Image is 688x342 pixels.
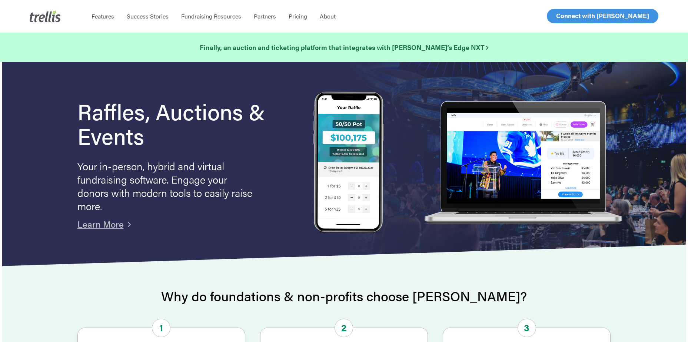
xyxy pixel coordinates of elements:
img: Trellis [30,10,61,22]
span: 1 [152,319,170,337]
img: rafflelaptop_mac_optim.png [420,101,625,225]
span: Fundraising Resources [181,12,241,20]
span: 2 [335,319,353,337]
a: Partners [247,13,282,20]
span: 3 [518,319,536,337]
img: Trellis Raffles, Auctions and Event Fundraising [313,91,384,235]
h2: Why do foundations & non-profits choose [PERSON_NAME]? [77,289,611,304]
a: Pricing [282,13,313,20]
a: Learn More [77,218,124,230]
span: Partners [254,12,276,20]
span: About [320,12,336,20]
a: Connect with [PERSON_NAME] [547,9,658,23]
span: Pricing [289,12,307,20]
a: About [313,13,342,20]
a: Features [85,13,120,20]
h1: Raffles, Auctions & Events [77,99,286,148]
a: Fundraising Resources [175,13,247,20]
strong: Finally, an auction and ticketing platform that integrates with [PERSON_NAME]’s Edge NXT [200,43,488,52]
a: Finally, an auction and ticketing platform that integrates with [PERSON_NAME]’s Edge NXT [200,42,488,53]
span: Connect with [PERSON_NAME] [556,11,649,20]
a: Success Stories [120,13,175,20]
p: Your in-person, hybrid and virtual fundraising software. Engage your donors with modern tools to ... [77,159,255,212]
span: Features [92,12,114,20]
span: Success Stories [127,12,169,20]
